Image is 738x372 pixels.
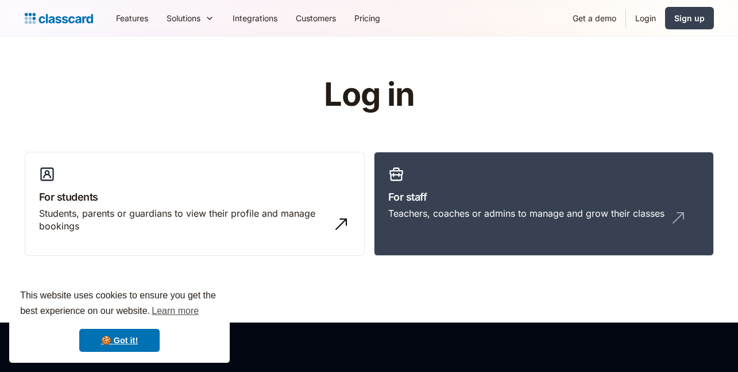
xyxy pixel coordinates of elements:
[150,302,200,320] a: learn more about cookies
[287,5,345,31] a: Customers
[25,152,365,256] a: For studentsStudents, parents or guardians to view their profile and manage bookings
[39,189,350,205] h3: For students
[9,278,230,363] div: cookieconsent
[563,5,625,31] a: Get a demo
[665,7,714,29] a: Sign up
[79,329,160,352] a: dismiss cookie message
[107,5,157,31] a: Features
[374,152,714,256] a: For staffTeachers, coaches or admins to manage and grow their classes
[223,5,287,31] a: Integrations
[345,5,389,31] a: Pricing
[157,5,223,31] div: Solutions
[39,207,327,233] div: Students, parents or guardians to view their profile and manage bookings
[167,12,200,24] div: Solutions
[388,207,664,220] div: Teachers, coaches or admins to manage and grow their classes
[388,189,700,205] h3: For staff
[25,10,93,26] a: home
[187,77,551,113] h1: Log in
[20,289,219,320] span: This website uses cookies to ensure you get the best experience on our website.
[626,5,665,31] a: Login
[674,12,705,24] div: Sign up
